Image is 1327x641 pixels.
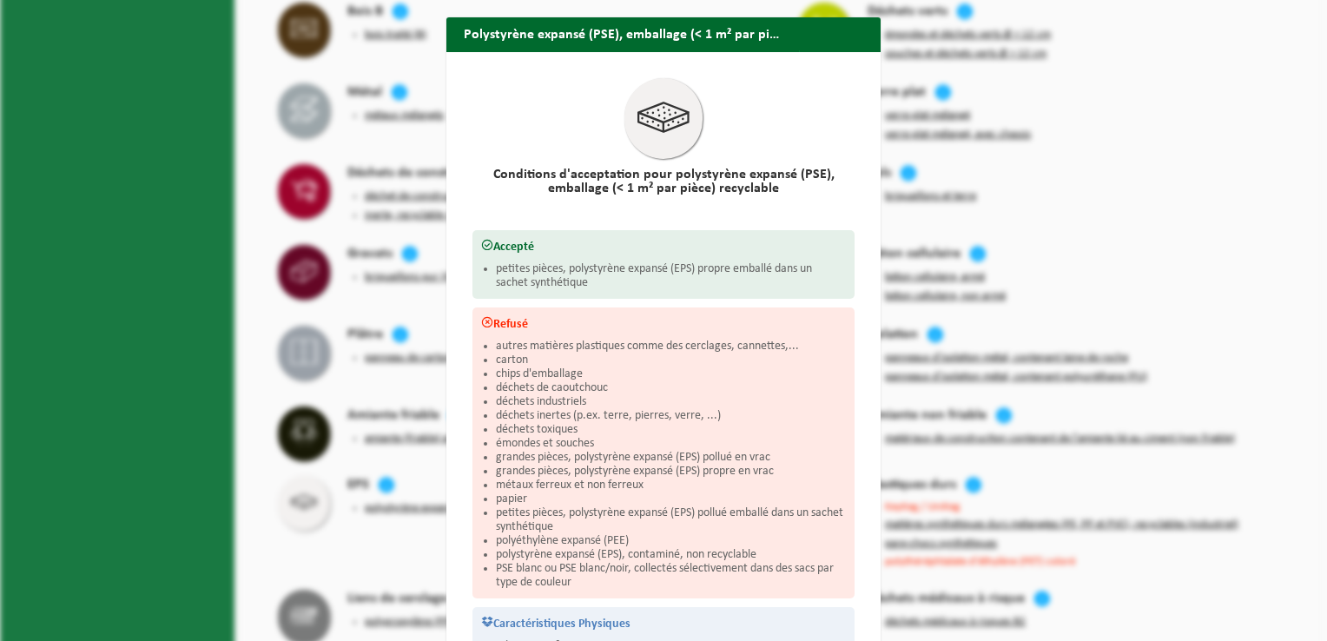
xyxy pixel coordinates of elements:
[481,316,846,331] h3: Refusé
[496,262,846,290] li: petites pièces, polystyrène expansé (EPS) propre emballé dans un sachet synthétique
[496,354,846,367] li: carton
[496,451,846,465] li: grandes pièces, polystyrène expansé (EPS) pollué en vrac
[496,423,846,437] li: déchets toxiques
[496,381,846,395] li: déchets de caoutchouc
[799,50,879,85] button: Fermer
[496,506,846,534] li: petites pièces, polystyrène expansé (EPS) pollué emballé dans un sachet synthétique
[496,437,846,451] li: émondes et souches
[496,479,846,492] li: métaux ferreux et non ferreux
[496,562,846,590] li: PSE blanc ou PSE blanc/noir, collectés sélectivement dans des sacs par type de couleur
[496,465,846,479] li: grandes pièces, polystyrène expansé (EPS) propre en vrac
[481,616,846,631] h3: Caractéristiques Physiques
[496,409,846,423] li: déchets inertes (p.ex. terre, pierres, verre, ...)
[496,548,846,562] li: polystyrène expansé (EPS), contaminé, non recyclable
[481,239,846,254] h3: Accepté
[496,367,846,381] li: chips d'emballage
[446,17,798,50] h2: Polystyrène expansé (PSE), emballage (< 1 m² par pièce) recyclable
[496,492,846,506] li: papier
[496,395,846,409] li: déchets industriels
[496,340,846,354] li: autres matières plastiques comme des cerclages, cannettes,...
[472,168,855,195] h2: Conditions d'acceptation pour polystyrène expansé (PSE), emballage (< 1 m² par pièce) recyclable
[496,534,846,548] li: polyéthylène expansé (PEE)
